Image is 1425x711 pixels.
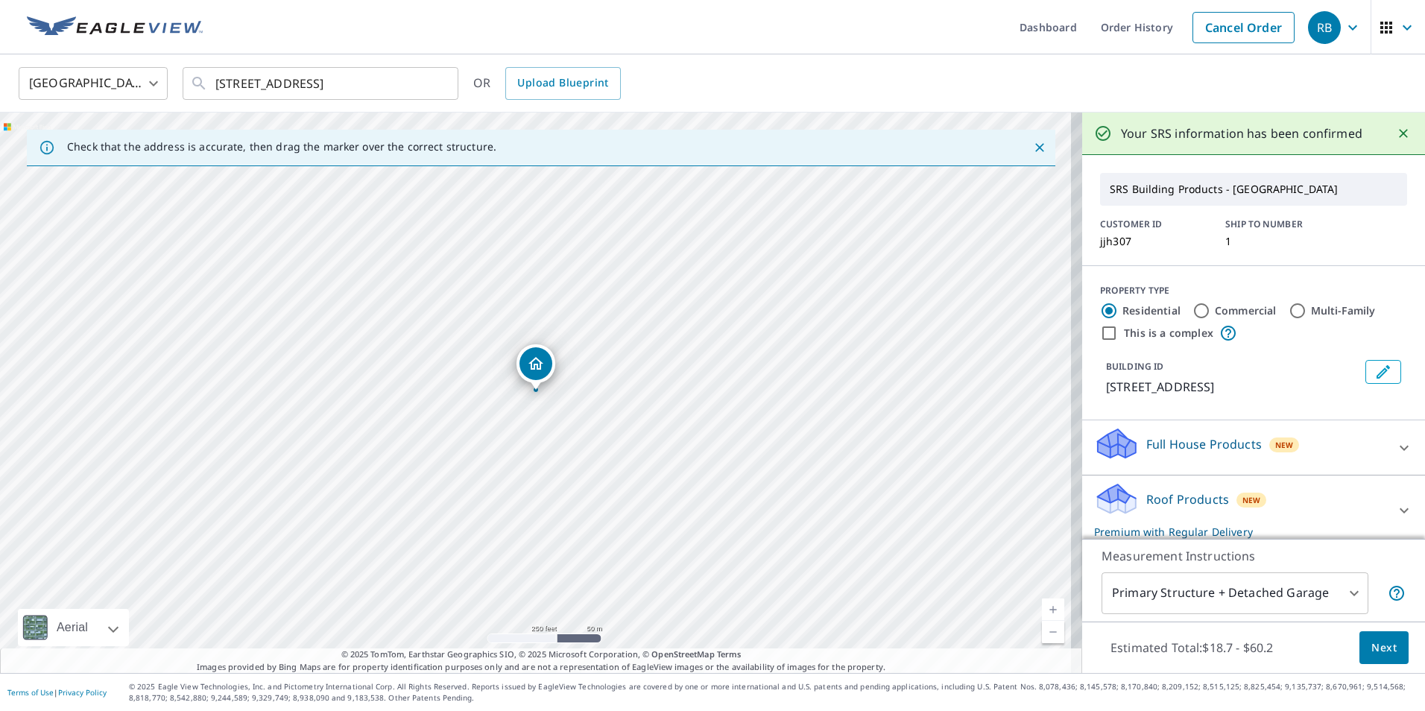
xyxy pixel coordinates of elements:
[1388,584,1406,602] span: Your report will include the primary structure and a detached garage if one exists.
[1100,218,1207,231] p: CUSTOMER ID
[1030,138,1049,157] button: Close
[1102,547,1406,565] p: Measurement Instructions
[7,687,54,698] a: Terms of Use
[505,67,620,100] a: Upload Blueprint
[1365,360,1401,384] button: Edit building 1
[215,63,428,104] input: Search by address or latitude-longitude
[1215,303,1277,318] label: Commercial
[1121,124,1362,142] p: Your SRS information has been confirmed
[517,74,608,92] span: Upload Blueprint
[1225,236,1333,247] p: 1
[1124,326,1213,341] label: This is a complex
[18,609,129,646] div: Aerial
[1099,631,1285,664] p: Estimated Total: $18.7 - $60.2
[1104,177,1403,202] p: SRS Building Products - [GEOGRAPHIC_DATA]
[1394,124,1413,143] button: Close
[1192,12,1295,43] a: Cancel Order
[1106,378,1359,396] p: [STREET_ADDRESS]
[516,344,555,391] div: Dropped pin, building 1, Residential property, 2903 NE 163rd Ct Vancouver, WA 98682
[1100,236,1207,247] p: jjh307
[19,63,168,104] div: [GEOGRAPHIC_DATA]
[1359,631,1409,665] button: Next
[7,688,107,697] p: |
[67,140,496,154] p: Check that the address is accurate, then drag the marker over the correct structure.
[1094,481,1413,540] div: Roof ProductsNewPremium with Regular Delivery
[52,609,92,646] div: Aerial
[1094,426,1413,469] div: Full House ProductsNew
[1102,572,1368,614] div: Primary Structure + Detached Garage
[1146,435,1262,453] p: Full House Products
[1371,639,1397,657] span: Next
[1100,284,1407,297] div: PROPERTY TYPE
[1308,11,1341,44] div: RB
[1106,360,1163,373] p: BUILDING ID
[473,67,621,100] div: OR
[1242,494,1261,506] span: New
[1146,490,1229,508] p: Roof Products
[651,648,714,660] a: OpenStreetMap
[58,687,107,698] a: Privacy Policy
[341,648,742,661] span: © 2025 TomTom, Earthstar Geographics SIO, © 2025 Microsoft Corporation, ©
[717,648,742,660] a: Terms
[1122,303,1181,318] label: Residential
[27,16,203,39] img: EV Logo
[1094,524,1386,540] p: Premium with Regular Delivery
[1042,598,1064,621] a: Current Level 17, Zoom In
[1275,439,1294,451] span: New
[129,681,1418,704] p: © 2025 Eagle View Technologies, Inc. and Pictometry International Corp. All Rights Reserved. Repo...
[1311,303,1376,318] label: Multi-Family
[1225,218,1333,231] p: SHIP TO NUMBER
[1042,621,1064,643] a: Current Level 17, Zoom Out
